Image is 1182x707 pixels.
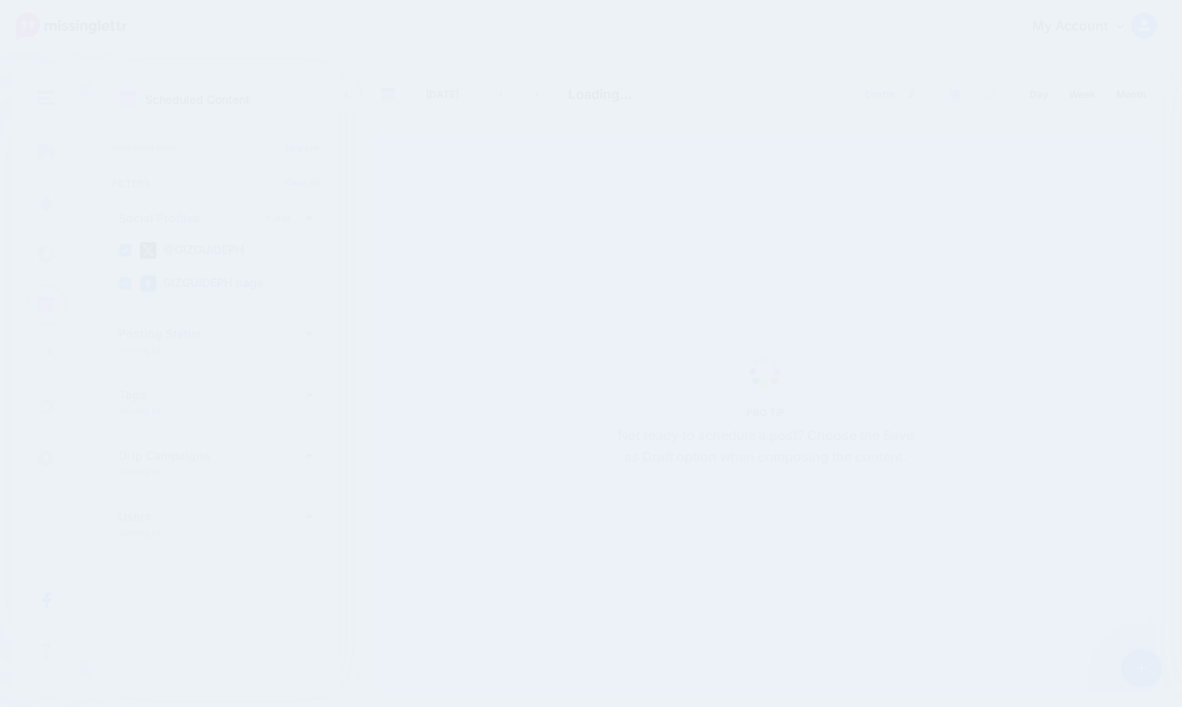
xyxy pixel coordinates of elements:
h4: Users [119,511,306,522]
a: Week [1059,82,1105,108]
a: Day [1020,82,1058,108]
img: facebook-square.png [140,275,157,292]
span: Loading... [568,86,632,102]
img: calendar-grey-darker.png [381,87,395,102]
a: My Account [1016,7,1157,47]
a: [DATE] [409,80,475,110]
span: 2 [899,87,923,102]
img: paragraph-boxed.png [949,88,962,101]
a: Clear All [285,177,320,187]
a: Month [1106,82,1156,108]
h4: Drip Campaigns [119,450,306,461]
p: Viewing all [119,466,160,476]
a: Upgrade [286,143,320,152]
p: Not ready to schedule a post? Choose the Save as Draft option when composing the content. [611,425,920,468]
label: @GIZGUIDEPH [140,242,244,259]
p: Scheduled Content [145,94,250,105]
img: menu.png [38,91,54,105]
h4: Social Profiles [119,213,259,224]
p: Scheduled Posts [112,143,320,152]
h4: Posting Status [119,328,306,339]
h4: Tags [119,389,306,400]
span: Drafts [865,90,895,100]
a: Add [259,211,297,226]
img: twitter-square.png [140,242,157,259]
a: Drafts2 [855,80,932,110]
img: Missinglettr [16,12,127,40]
label: GIZGUIDEPH page [140,275,264,292]
p: Viewing all [119,344,160,354]
h5: PRO TIP [611,406,920,419]
h4: Filters [112,177,320,190]
img: facebook-grey-square.png [983,89,995,101]
p: Viewing all [119,527,160,537]
img: calendar.png [119,91,137,109]
p: Viewing all [119,405,160,415]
